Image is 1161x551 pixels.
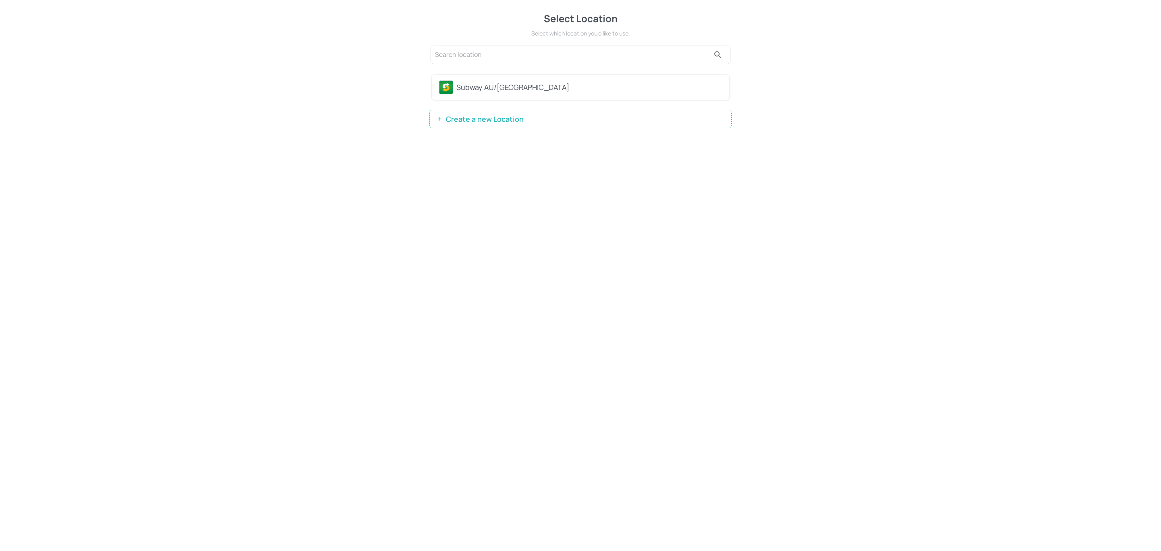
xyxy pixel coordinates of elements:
[429,110,732,128] button: Create a new Location
[456,82,722,93] div: Subway AU/[GEOGRAPHIC_DATA]
[442,115,528,123] span: Create a new Location
[710,47,726,63] button: search
[439,81,453,94] img: avatar
[429,11,732,26] div: Select Location
[429,29,732,38] div: Select which location you’d like to use.
[435,48,710,61] input: Search location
